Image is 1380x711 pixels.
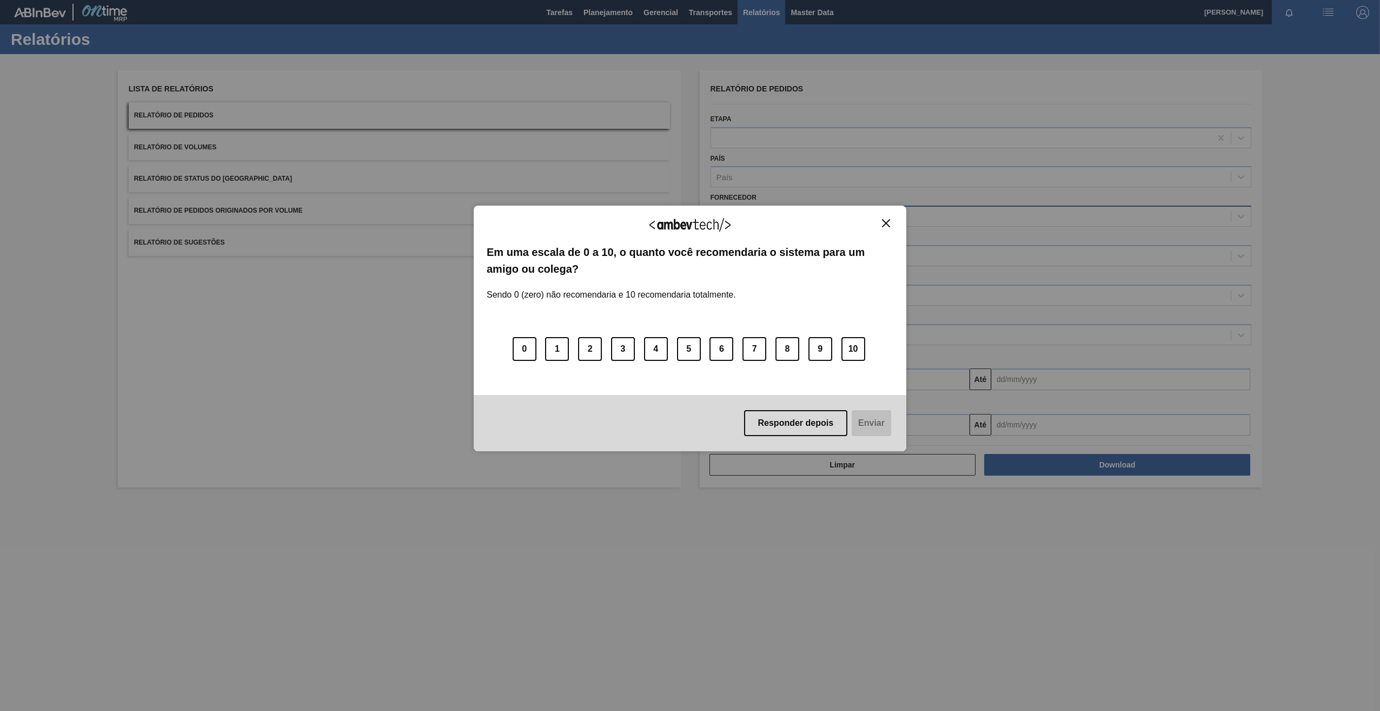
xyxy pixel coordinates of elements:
button: 1 [545,337,569,361]
img: Close [882,219,890,227]
button: 3 [611,337,635,361]
button: 9 [808,337,832,361]
button: Close [879,219,893,228]
label: Sendo 0 (zero) não recomendaria e 10 recomendaria totalmente. [487,277,736,300]
button: 10 [841,337,865,361]
button: 6 [709,337,733,361]
label: Em uma escala de 0 a 10, o quanto você recomendaria o sistema para um amigo ou colega? [487,244,893,277]
img: Logo Ambevtech [649,218,731,232]
button: 2 [578,337,602,361]
button: 8 [775,337,799,361]
button: 5 [677,337,701,361]
button: Responder depois [744,410,848,436]
button: 4 [644,337,668,361]
button: 7 [742,337,766,361]
button: 0 [513,337,536,361]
